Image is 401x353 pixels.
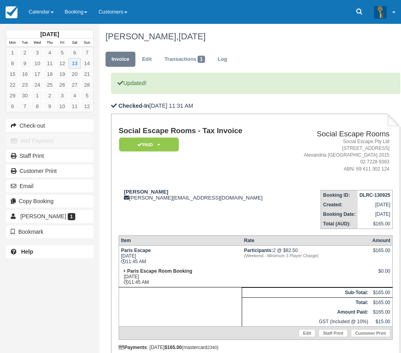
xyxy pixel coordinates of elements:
[6,101,19,112] a: 6
[119,245,242,266] td: [DATE] 11:45 AM
[244,253,368,258] em: (Weekend - Minimum 3 Player Charge)
[43,90,56,101] a: 2
[119,127,286,135] h1: Social Escape Rooms - Tax Invoice
[358,219,393,229] td: $165.00
[321,219,358,229] th: Total (AUD):
[81,69,93,80] a: 21
[43,80,56,90] a: 25
[370,307,393,317] td: $165.00
[68,58,81,69] a: 13
[119,235,242,245] th: Item
[370,287,393,297] td: $165.00
[68,39,81,47] th: Sat
[118,103,149,109] b: Checked-In
[321,190,358,200] th: Booking ID:
[370,317,393,327] td: $15.00
[321,209,358,219] th: Booking Date:
[81,58,93,69] a: 14
[43,47,56,58] a: 4
[358,200,393,209] td: [DATE]
[19,90,31,101] a: 30
[374,6,387,18] img: A3
[19,101,31,112] a: 7
[111,73,400,94] p: Updated!
[6,134,94,147] button: Add Payment
[68,47,81,58] a: 6
[242,297,370,307] th: Total:
[6,80,19,90] a: 22
[289,138,389,173] address: Social Escape Pty Ltd [STREET_ADDRESS] Alexandria [GEOGRAPHIC_DATA] 2015 02 7228 9363 ABN: 69 611...
[81,90,93,101] a: 5
[81,47,93,58] a: 7
[360,192,390,198] strong: DLRC-130925
[56,58,68,69] a: 12
[358,209,393,219] td: [DATE]
[43,39,56,47] th: Thu
[68,80,81,90] a: 27
[56,39,68,47] th: Fri
[242,307,370,317] th: Amount Paid:
[321,200,358,209] th: Created:
[6,58,19,69] a: 8
[119,137,176,152] a: Paid
[31,69,43,80] a: 17
[6,90,19,101] a: 29
[119,345,393,350] div: : [DATE] (mastercard )
[43,69,56,80] a: 18
[31,58,43,69] a: 10
[56,101,68,112] a: 10
[6,165,94,177] a: Customer Print
[19,80,31,90] a: 23
[6,245,94,258] a: Help
[31,90,43,101] a: 1
[124,189,168,195] strong: [PERSON_NAME]
[119,345,147,350] strong: Payments
[242,317,370,327] td: GST (Included @ 10%)
[81,101,93,112] a: 12
[6,69,19,80] a: 15
[119,189,286,201] div: [PERSON_NAME][EMAIL_ADDRESS][DOMAIN_NAME]
[106,52,135,67] a: Invoice
[136,52,158,67] a: Edit
[81,39,93,47] th: Sun
[6,225,94,238] button: Bookmark
[119,138,179,151] em: Paid
[372,248,390,260] div: $165.00
[289,130,389,138] h2: Social Escape Rooms
[6,39,19,47] th: Mon
[68,69,81,80] a: 20
[56,47,68,58] a: 5
[68,213,75,220] span: 1
[198,56,205,63] span: 1
[21,248,33,255] b: Help
[207,345,217,350] small: 2340
[164,345,182,350] strong: $165.00
[43,101,56,112] a: 9
[242,245,370,266] td: 2 @ $82.50
[244,248,273,253] strong: Participants
[158,52,211,67] a: Transactions1
[56,80,68,90] a: 26
[56,90,68,101] a: 3
[370,297,393,307] td: $165.00
[6,195,94,208] button: Copy Booking
[127,268,192,274] strong: Paris Escape Room Booking
[178,31,205,41] span: [DATE]
[299,329,315,337] a: Edit
[19,47,31,58] a: 2
[111,102,400,110] p: [DATE] 11:31 AM
[351,329,390,337] a: Customer Print
[6,210,94,223] a: [PERSON_NAME] 1
[68,101,81,112] a: 11
[56,69,68,80] a: 19
[20,213,66,219] span: [PERSON_NAME]
[372,268,390,280] div: $0.00
[31,80,43,90] a: 24
[6,6,18,18] img: checkfront-main-nav-mini-logo.png
[31,39,43,47] th: Wed
[19,69,31,80] a: 16
[119,266,242,287] td: [DATE] 11:45 AM
[81,80,93,90] a: 28
[31,47,43,58] a: 3
[68,90,81,101] a: 4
